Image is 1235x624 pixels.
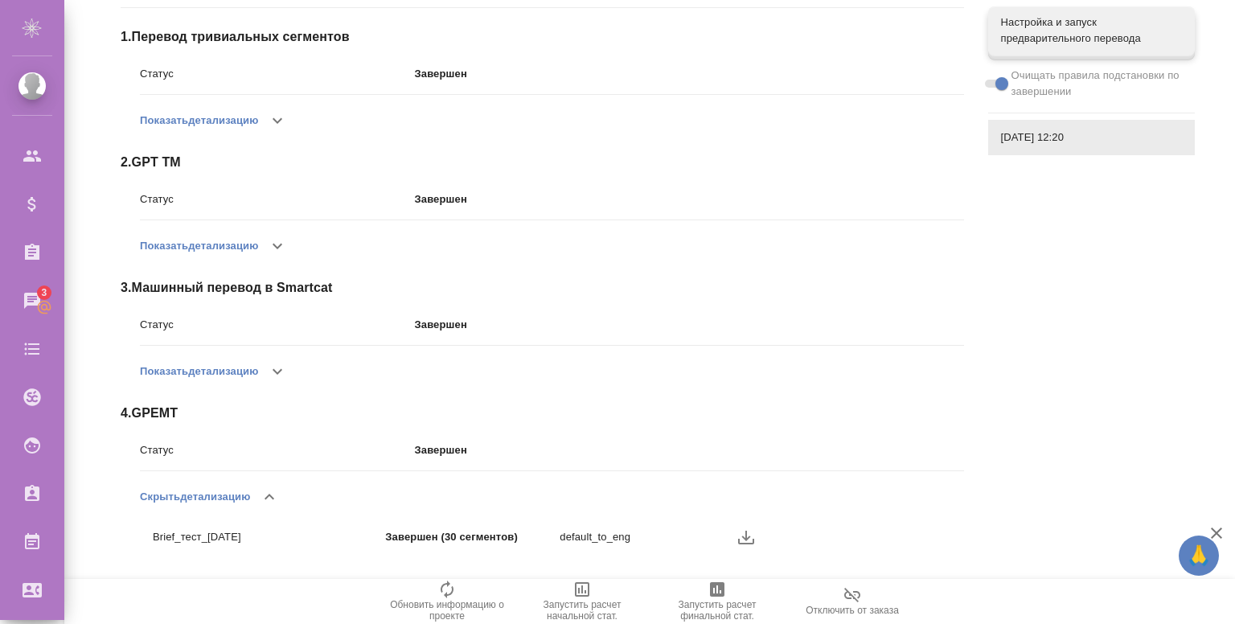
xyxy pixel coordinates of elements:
button: Показатьдетализацию [140,352,258,391]
button: Обновить информацию о проекте [380,579,515,624]
button: Запустить расчет начальной стат. [515,579,650,624]
button: Отключить от заказа [785,579,920,624]
p: Завершен [415,442,964,458]
span: [DATE] 12:20 [1001,129,1182,146]
div: Настройка и запуск предварительного перевода [988,6,1195,55]
span: Запустить расчет начальной стат. [524,599,640,622]
p: Завершен [415,317,964,333]
p: Завершен (30 сегментов) [385,529,560,545]
button: Запустить расчет финальной стат. [650,579,785,624]
span: 3 [31,285,56,301]
button: 🙏 [1179,536,1219,576]
button: Показатьдетализацию [140,101,258,140]
button: Показатьдетализацию [140,227,258,265]
p: Статус [140,66,415,82]
span: Обновить информацию о проекте [389,599,505,622]
p: Brief_тест_[DATE] [153,529,385,545]
span: 3 . Машинный перевод в Smartcat [121,278,964,298]
span: Настройка и запуск предварительного перевода [1001,14,1182,47]
p: Статус [140,317,415,333]
span: 4 . GPEMT [121,404,964,423]
span: Отключить от заказа [806,605,899,616]
span: 2 . GPT TM [121,153,964,172]
button: Скрытьдетализацию [140,478,250,516]
p: Завершен [415,66,964,82]
p: Статус [140,191,415,207]
span: 1 . Перевод тривиальных сегментов [121,27,964,47]
p: default_to_eng [560,529,734,545]
div: [DATE] 12:20 [988,120,1195,155]
a: 3 [4,281,60,321]
p: Статус [140,442,415,458]
span: 🙏 [1185,539,1212,573]
button: Скачать логи [734,525,758,549]
span: Очищать правила подстановки по завершении [1011,68,1183,100]
span: Запустить расчет финальной стат. [659,599,775,622]
p: Завершен [415,191,964,207]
